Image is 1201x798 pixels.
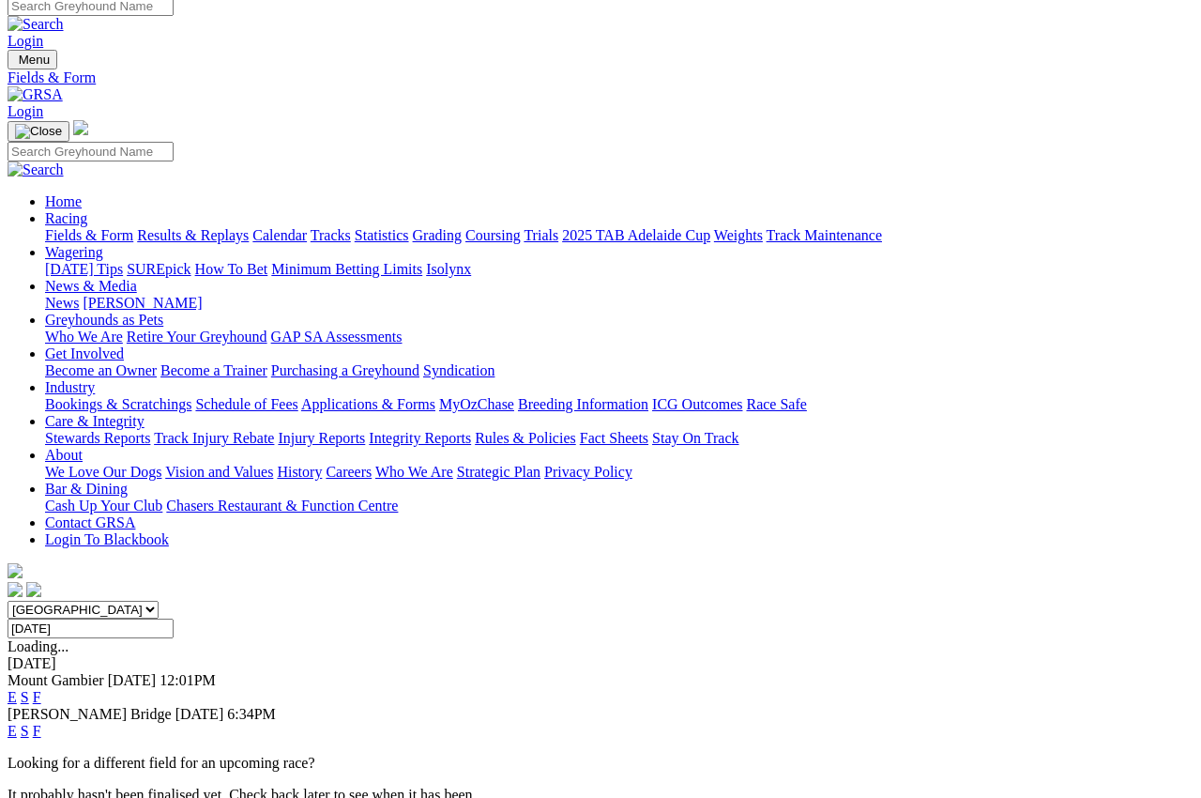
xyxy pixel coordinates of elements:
[8,755,1193,772] p: Looking for a different field for an upcoming race?
[8,689,17,705] a: E
[175,706,224,722] span: [DATE]
[252,227,307,243] a: Calendar
[311,227,351,243] a: Tracks
[45,261,123,277] a: [DATE] Tips
[45,312,163,328] a: Greyhounds as Pets
[423,362,494,378] a: Syndication
[45,481,128,497] a: Bar & Dining
[8,619,174,638] input: Select date
[45,210,87,226] a: Racing
[465,227,521,243] a: Coursing
[45,514,135,530] a: Contact GRSA
[195,261,268,277] a: How To Bet
[413,227,462,243] a: Grading
[8,638,68,654] span: Loading...
[544,464,632,480] a: Privacy Policy
[301,396,435,412] a: Applications & Forms
[227,706,276,722] span: 6:34PM
[166,498,398,514] a: Chasers Restaurant & Function Centre
[8,672,104,688] span: Mount Gambier
[277,464,322,480] a: History
[45,362,1193,379] div: Get Involved
[767,227,882,243] a: Track Maintenance
[165,464,273,480] a: Vision and Values
[45,345,124,361] a: Get Involved
[8,582,23,597] img: facebook.svg
[8,723,17,739] a: E
[19,53,50,67] span: Menu
[45,430,150,446] a: Stewards Reports
[8,86,63,103] img: GRSA
[45,396,191,412] a: Bookings & Scratchings
[45,379,95,395] a: Industry
[271,261,422,277] a: Minimum Betting Limits
[8,161,64,178] img: Search
[518,396,648,412] a: Breeding Information
[652,396,742,412] a: ICG Outcomes
[195,396,297,412] a: Schedule of Fees
[33,723,41,739] a: F
[45,498,162,514] a: Cash Up Your Club
[8,69,1193,86] a: Fields & Form
[154,430,274,446] a: Track Injury Rebate
[45,261,1193,278] div: Wagering
[746,396,806,412] a: Race Safe
[652,430,738,446] a: Stay On Track
[45,413,144,429] a: Care & Integrity
[326,464,372,480] a: Careers
[45,227,133,243] a: Fields & Form
[8,142,174,161] input: Search
[160,362,267,378] a: Become a Trainer
[8,706,172,722] span: [PERSON_NAME] Bridge
[45,295,79,311] a: News
[355,227,409,243] a: Statistics
[524,227,558,243] a: Trials
[45,464,161,480] a: We Love Our Dogs
[45,464,1193,481] div: About
[73,120,88,135] img: logo-grsa-white.png
[45,227,1193,244] div: Racing
[45,498,1193,514] div: Bar & Dining
[26,582,41,597] img: twitter.svg
[271,362,419,378] a: Purchasing a Greyhound
[271,329,403,345] a: GAP SA Assessments
[15,124,62,139] img: Close
[127,261,190,277] a: SUREpick
[8,655,1193,672] div: [DATE]
[45,447,83,463] a: About
[714,227,763,243] a: Weights
[375,464,453,480] a: Who We Are
[580,430,648,446] a: Fact Sheets
[8,103,43,119] a: Login
[45,295,1193,312] div: News & Media
[108,672,157,688] span: [DATE]
[160,672,216,688] span: 12:01PM
[8,563,23,578] img: logo-grsa-white.png
[127,329,267,345] a: Retire Your Greyhound
[369,430,471,446] a: Integrity Reports
[45,430,1193,447] div: Care & Integrity
[45,193,82,209] a: Home
[278,430,365,446] a: Injury Reports
[45,531,169,547] a: Login To Blackbook
[562,227,710,243] a: 2025 TAB Adelaide Cup
[8,16,64,33] img: Search
[45,244,103,260] a: Wagering
[33,689,41,705] a: F
[45,362,157,378] a: Become an Owner
[21,723,29,739] a: S
[21,689,29,705] a: S
[8,121,69,142] button: Toggle navigation
[45,329,1193,345] div: Greyhounds as Pets
[439,396,514,412] a: MyOzChase
[137,227,249,243] a: Results & Replays
[45,396,1193,413] div: Industry
[475,430,576,446] a: Rules & Policies
[45,278,137,294] a: News & Media
[45,329,123,345] a: Who We Are
[8,50,57,69] button: Toggle navigation
[457,464,540,480] a: Strategic Plan
[83,295,202,311] a: [PERSON_NAME]
[8,33,43,49] a: Login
